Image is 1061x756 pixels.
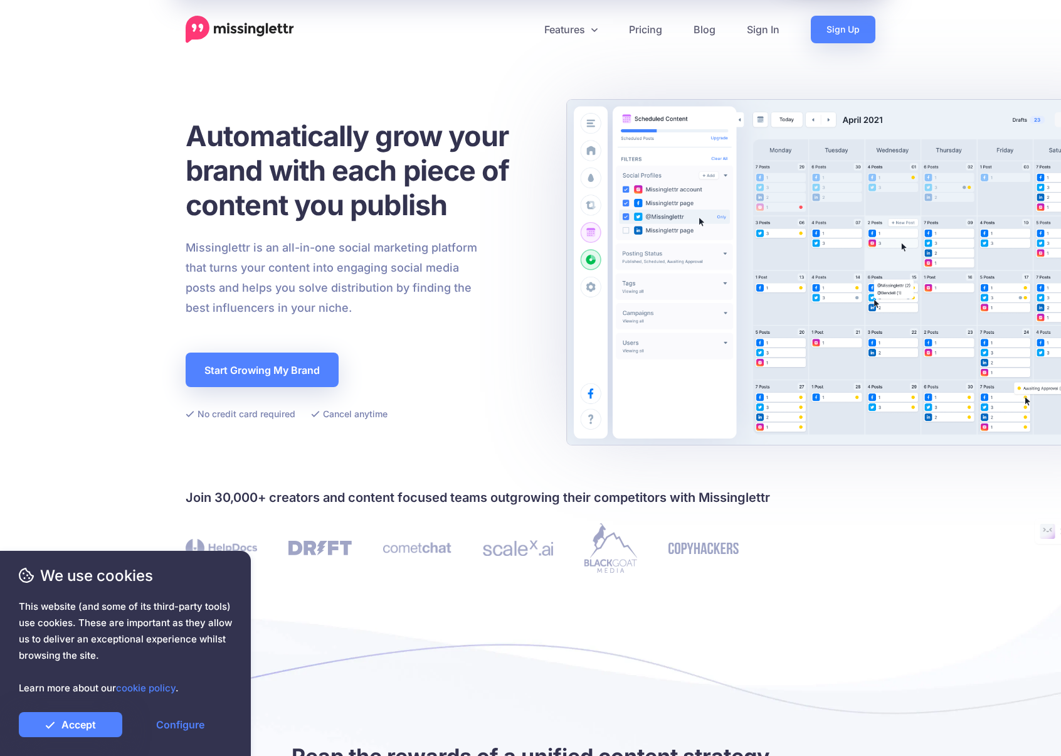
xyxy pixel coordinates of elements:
a: Accept [19,712,122,737]
a: Configure [129,712,232,737]
p: Missinglettr is an all-in-one social marketing platform that turns your content into engaging soc... [186,238,478,318]
a: Start Growing My Brand [186,353,339,387]
a: Sign Up [811,16,875,43]
a: Blog [678,16,731,43]
a: Home [186,16,294,43]
span: This website (and some of its third-party tools) use cookies. These are important as they allow u... [19,599,232,696]
span: We use cookies [19,565,232,587]
a: cookie policy [116,682,176,694]
a: Pricing [613,16,678,43]
a: Sign In [731,16,795,43]
li: No credit card required [186,406,295,422]
a: Features [529,16,613,43]
li: Cancel anytime [311,406,388,422]
h4: Join 30,000+ creators and content focused teams outgrowing their competitors with Missinglettr [186,487,875,508]
h1: Automatically grow your brand with each piece of content you publish [186,119,540,222]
